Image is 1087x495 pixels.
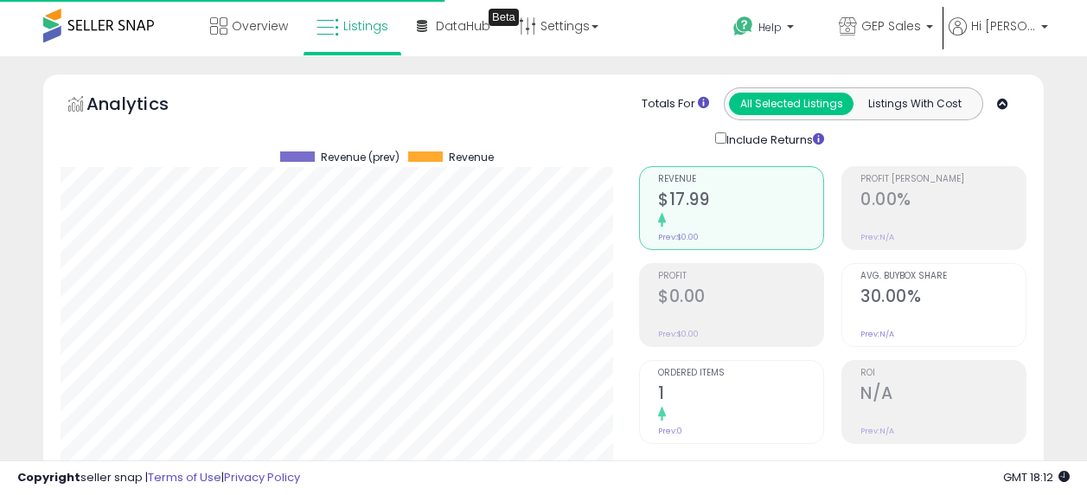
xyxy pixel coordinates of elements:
small: Prev: $0.00 [658,232,699,242]
span: Revenue [449,151,494,164]
small: Prev: 0 [658,426,682,436]
div: Tooltip anchor [489,9,519,26]
span: Avg. Buybox Share [860,272,1026,281]
h2: 1 [658,383,823,407]
span: Hi [PERSON_NAME] [971,17,1036,35]
strong: Copyright [17,469,80,485]
span: Help [758,20,782,35]
span: ROI [860,369,1026,378]
span: Profit [PERSON_NAME] [860,175,1026,184]
a: Help [719,3,823,56]
h2: $17.99 [658,190,823,213]
h2: N/A [860,383,1026,407]
div: seller snap | | [17,470,300,486]
span: Overview [232,17,288,35]
button: Listings With Cost [853,93,977,115]
span: Listings [343,17,388,35]
h5: Analytics [86,92,202,120]
div: Include Returns [702,129,845,149]
h2: 30.00% [860,286,1026,310]
h2: $0.00 [658,286,823,310]
a: Privacy Policy [224,469,300,485]
button: All Selected Listings [729,93,854,115]
a: Terms of Use [148,469,221,485]
i: Get Help [732,16,754,37]
span: 2025-09-8 18:12 GMT [1003,469,1070,485]
small: Prev: $0.00 [658,329,699,339]
span: DataHub [436,17,490,35]
h2: 0.00% [860,190,1026,213]
span: Ordered Items [658,369,823,378]
div: Totals For [642,96,709,112]
small: Prev: N/A [860,426,894,436]
a: Hi [PERSON_NAME] [949,17,1048,56]
span: Profit [658,272,823,281]
span: Revenue [658,175,823,184]
small: Prev: N/A [860,232,894,242]
small: Prev: N/A [860,329,894,339]
span: GEP Sales [861,17,921,35]
span: Revenue (prev) [321,151,400,164]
